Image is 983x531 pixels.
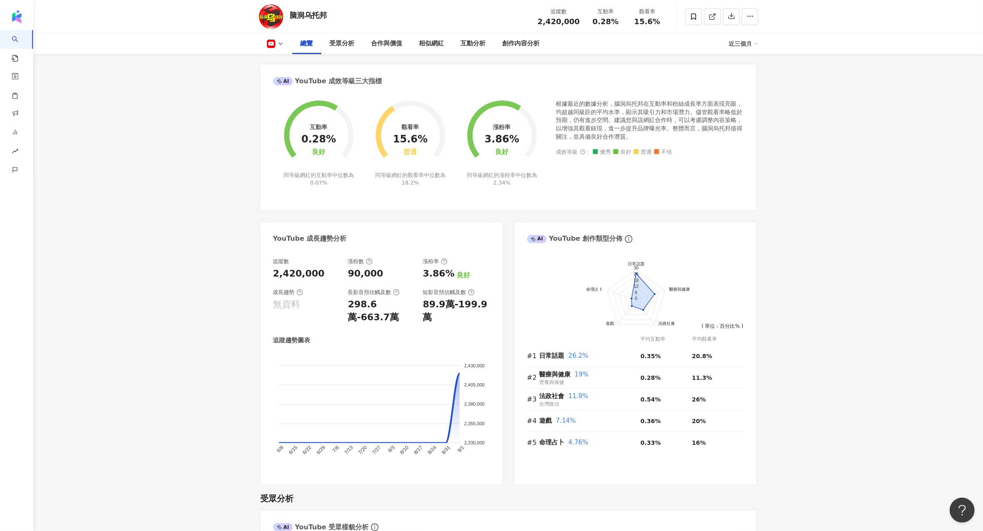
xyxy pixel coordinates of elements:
div: 無資料 [273,298,301,311]
div: 受眾分析 [330,39,355,49]
div: 互動分析 [461,39,486,49]
tspan: 2,380,000 [464,402,485,407]
tspan: 2,405,000 [464,383,485,388]
div: 3.86% [485,134,519,145]
span: 優秀 [593,149,611,155]
div: 脑洞乌托邦 [290,10,327,20]
div: 互動率 [310,124,327,130]
div: #3 [527,394,540,404]
span: 0.33% [641,439,661,446]
tspan: 6/22 [301,444,313,456]
span: info-circle [624,234,634,244]
div: 合作與價值 [371,39,403,49]
div: YouTube 成效等級三大指標 [273,77,382,86]
span: 0.28% [641,374,661,381]
span: 普通 [634,149,652,155]
span: 26.2% [568,352,588,359]
text: 0 [635,296,637,301]
div: 同等級網紅的漲粉率中位數為 [465,172,538,187]
span: 0.35% [641,353,661,359]
text: 命理占卜 [586,287,603,292]
div: #5 [527,437,540,448]
span: 26% [692,396,706,403]
div: #1 [527,351,540,361]
div: 漲粉數 [348,258,373,265]
span: 20.8% [692,353,712,359]
span: 良好 [613,149,632,155]
span: 0.07% [310,179,327,186]
tspan: 9/1 [456,444,465,454]
tspan: 7/13 [343,444,354,456]
div: 互動率 [590,7,622,16]
span: 法政社會 [540,392,565,400]
text: 12 [633,284,638,289]
div: 普通 [403,148,417,156]
div: 同等級網紅的互動率中位數為 [282,172,355,187]
span: 日常話題 [540,352,565,359]
div: 0.28% [301,134,336,145]
span: 4.76% [568,439,588,446]
iframe: Help Scout Beacon - Open [950,498,975,523]
div: YouTube 創作類型分佈 [527,234,623,243]
text: 法政社會 [658,321,674,325]
div: 漲粉率 [493,124,510,130]
div: 追蹤趨勢圖表 [273,336,311,345]
div: 3.86% [423,267,455,280]
span: 遊戲 [540,417,552,424]
span: 7.14% [556,417,576,424]
span: 不佳 [654,149,672,155]
tspan: 6/15 [287,444,299,456]
tspan: 6/8 [276,444,285,454]
img: logo icon [10,10,23,23]
div: #2 [527,372,540,383]
tspan: 6/29 [315,444,326,456]
div: 良好 [495,148,508,156]
div: 平均觀看率 [692,335,744,343]
span: 19% [575,371,588,378]
span: 0.28% [592,17,618,26]
tspan: 8/17 [413,444,424,456]
div: AI [527,235,547,243]
span: 0.54% [641,396,661,403]
tspan: 2,430,000 [464,363,485,368]
div: 根據最近的數據分析，腦洞烏托邦在互動率和粉絲成長率方面表現亮眼，均超越同級距的平均水準，顯示其吸引力和市場潛力。儘管觀看率略低於預期，仍有進步空間。建議您與該網紅合作時，可以考慮調整內容策略，以... [556,100,744,141]
div: 成效等級 ： [556,149,744,155]
div: 觀看率 [632,7,663,16]
span: rise [12,143,18,162]
tspan: 7/20 [357,444,368,456]
div: 總覽 [301,39,313,49]
span: 醫療與健康 [540,371,571,378]
div: 觀看率 [401,124,419,130]
div: 89.9萬-199.9萬 [423,298,490,324]
div: 2,420,000 [273,267,325,280]
div: 創作內容分析 [503,39,540,49]
text: 30 [633,265,638,270]
div: YouTube 成長趨勢分析 [273,234,347,243]
span: 20% [692,418,706,424]
span: 18.2% [402,179,419,186]
div: 298.6萬-663.7萬 [348,298,415,324]
div: 短影音預估觸及數 [423,289,475,296]
a: search [12,30,28,62]
div: 良好 [457,271,470,280]
div: 15.6% [393,134,428,145]
div: 追蹤數 [538,7,580,16]
div: 追蹤數 [273,258,289,265]
tspan: 8/3 [387,444,396,454]
tspan: 8/24 [426,444,438,456]
tspan: 7/27 [371,444,382,456]
tspan: 2,355,000 [464,421,485,426]
div: 良好 [312,148,325,156]
div: 平均互動率 [641,335,692,343]
div: 成長趨勢 [273,289,303,296]
text: 日常話題 [628,262,645,266]
text: 18 [633,277,638,282]
tspan: 2,330,000 [464,441,485,446]
div: #4 [527,416,540,426]
div: 90,000 [348,267,383,280]
img: KOL Avatar [259,4,284,29]
div: 漲粉率 [423,258,448,265]
tspan: 8/10 [398,444,410,456]
span: 15.6% [634,17,660,26]
text: 6 [635,290,637,295]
